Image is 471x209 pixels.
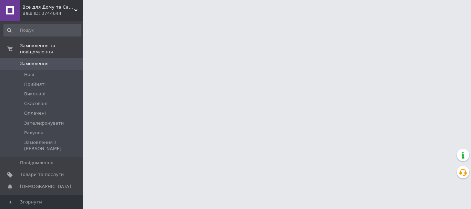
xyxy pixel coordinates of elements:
[22,4,74,10] span: Все для Дому та Саду Bizon24🛠
[3,24,81,36] input: Пошук
[20,43,83,55] span: Замовлення та повідомлення
[20,171,64,178] span: Товари та послуги
[24,110,46,116] span: Оплачені
[24,139,81,152] span: Замовлення з [PERSON_NAME]
[20,61,49,67] span: Замовлення
[24,120,64,126] span: Зателефонувати
[24,91,46,97] span: Виконані
[24,72,34,78] span: Нові
[22,10,83,17] div: Ваш ID: 3744644
[20,184,71,190] span: [DEMOGRAPHIC_DATA]
[24,101,48,107] span: Скасовані
[24,81,46,87] span: Прийняті
[24,130,43,136] span: Рахунок
[20,160,53,166] span: Повідомлення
